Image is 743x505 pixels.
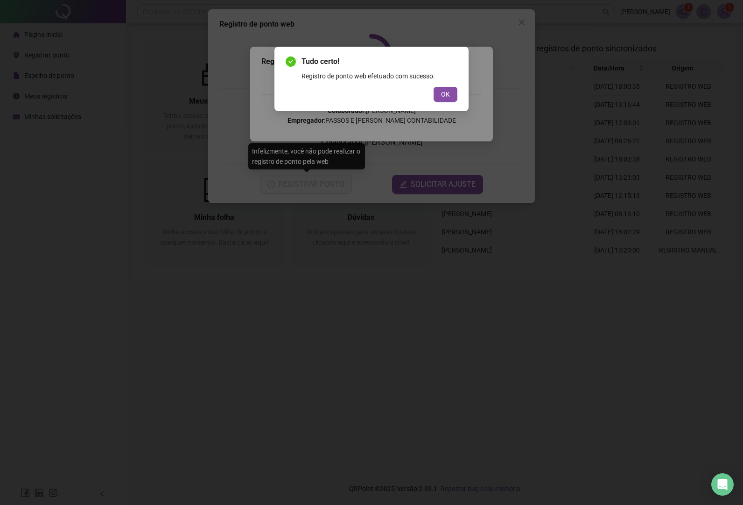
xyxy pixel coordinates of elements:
button: OK [434,87,457,102]
div: Registro de ponto web efetuado com sucesso. [301,71,457,81]
span: check-circle [286,56,296,67]
span: OK [441,89,450,99]
div: Open Intercom Messenger [711,473,734,496]
span: Tudo certo! [301,56,457,67]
